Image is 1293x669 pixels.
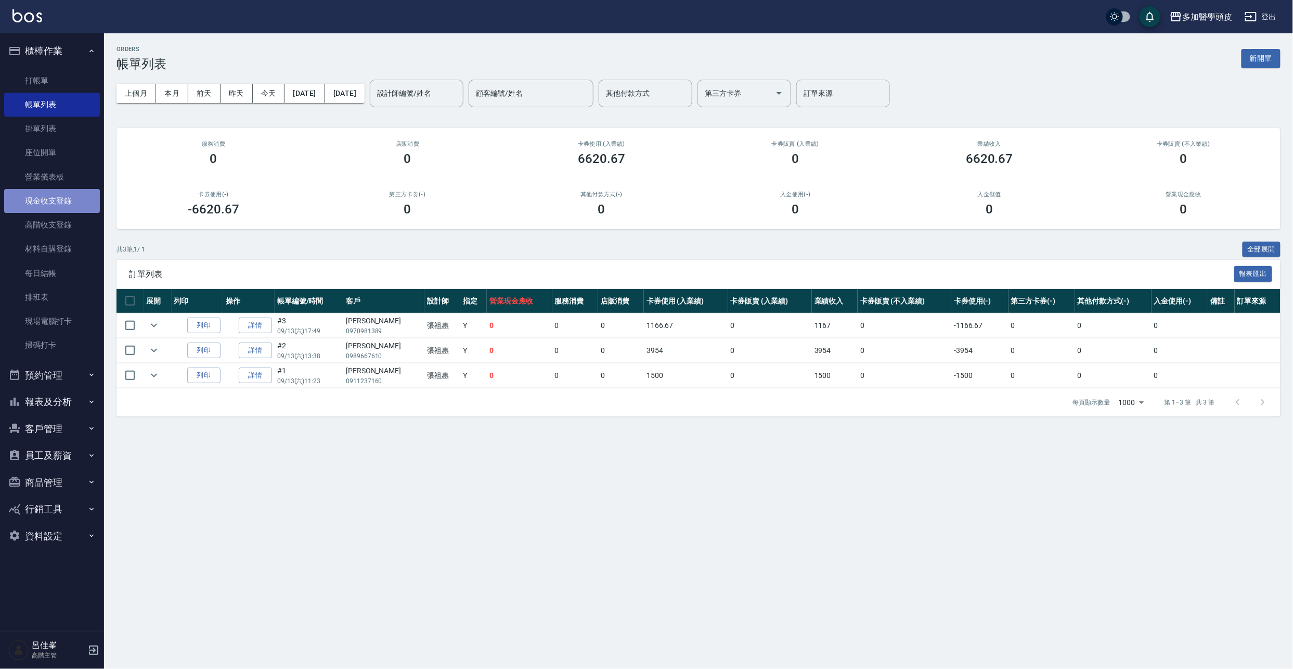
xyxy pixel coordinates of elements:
h3: 6620.67 [578,152,625,166]
p: 0911237160 [346,376,422,386]
td: 0 [1152,363,1208,388]
h2: 入金使用(-) [711,191,880,198]
h3: 0 [404,202,411,217]
td: -1500 [951,363,1008,388]
td: 0 [1008,338,1075,363]
th: 營業現金應收 [487,289,552,313]
button: Open [771,85,787,102]
a: 現場電腦打卡 [4,309,100,333]
a: 掛單列表 [4,117,100,141]
td: 3954 [644,338,728,363]
h2: 業績收入 [905,141,1074,147]
td: 0 [728,363,812,388]
h3: 0 [986,202,993,217]
a: 座位開單 [4,141,100,165]
button: 客戶管理 [4,415,100,443]
div: [PERSON_NAME] [346,365,422,376]
p: 共 3 筆, 1 / 1 [117,245,145,254]
button: 今天 [253,84,285,103]
td: 0 [487,363,552,388]
h3: 0 [792,152,799,166]
p: 每頁顯示數量 [1073,398,1110,407]
th: 指定 [460,289,487,313]
h3: 0 [1180,152,1187,166]
div: [PERSON_NAME] [346,315,422,326]
td: 1500 [644,363,728,388]
button: 資料設定 [4,523,100,550]
h3: 0 [1180,202,1187,217]
td: 0 [1075,313,1152,338]
div: 多加醫學頭皮 [1182,10,1232,23]
button: 商品管理 [4,469,100,496]
th: 卡券使用 (入業績) [644,289,728,313]
td: 0 [598,338,644,363]
th: 設計師 [424,289,460,313]
h2: 卡券使用 (入業績) [517,141,686,147]
a: 報表匯出 [1234,269,1273,279]
th: 客戶 [343,289,424,313]
td: 1167 [812,313,858,338]
a: 現金收支登錄 [4,189,100,213]
button: 報表匯出 [1234,266,1273,282]
button: 列印 [187,368,221,384]
h3: 0 [598,202,605,217]
td: 0 [487,313,552,338]
h3: 0 [210,152,217,166]
a: 詳情 [239,343,272,359]
img: Person [8,640,29,661]
button: 昨天 [221,84,253,103]
td: 張祖惠 [424,363,460,388]
h3: 6620.67 [966,152,1013,166]
th: 帳單編號/時間 [275,289,343,313]
button: expand row [146,368,162,383]
button: 櫃檯作業 [4,37,100,65]
td: 0 [728,313,812,338]
h2: 卡券使用(-) [129,191,298,198]
td: Y [460,338,487,363]
h3: 服務消費 [129,141,298,147]
img: Logo [12,9,42,22]
a: 詳情 [239,318,272,334]
td: 0 [552,313,598,338]
td: 0 [1075,363,1152,388]
td: Y [460,313,487,338]
a: 營業儀表板 [4,165,100,189]
a: 詳情 [239,368,272,384]
a: 新開單 [1242,53,1281,63]
h2: ORDERS [117,46,166,53]
td: 0 [1075,338,1152,363]
td: 0 [728,338,812,363]
td: Y [460,363,487,388]
td: #1 [275,363,343,388]
h2: 營業現金應收 [1099,191,1268,198]
h2: 店販消費 [323,141,492,147]
h3: 帳單列表 [117,57,166,71]
h3: 0 [792,202,799,217]
td: #3 [275,313,343,338]
p: 第 1–3 筆 共 3 筆 [1165,398,1215,407]
td: 0 [552,363,598,388]
td: 0 [1008,313,1075,338]
a: 打帳單 [4,69,100,93]
button: 行銷工具 [4,496,100,523]
button: 上個月 [117,84,156,103]
td: 0 [598,313,644,338]
button: 本月 [156,84,188,103]
td: -1166.67 [951,313,1008,338]
button: save [1140,6,1160,27]
td: 0 [858,363,951,388]
th: 業績收入 [812,289,858,313]
a: 每日結帳 [4,261,100,285]
p: 高階主管 [32,651,85,660]
th: 第三方卡券(-) [1008,289,1075,313]
button: 多加醫學頭皮 [1166,6,1236,28]
a: 帳單列表 [4,93,100,117]
td: -3954 [951,338,1008,363]
h2: 卡券販賣 (入業績) [711,141,880,147]
th: 備註 [1208,289,1235,313]
button: 員工及薪資 [4,442,100,469]
p: 0989667610 [346,351,422,361]
button: 全部展開 [1243,242,1281,258]
td: 張祖惠 [424,313,460,338]
td: 0 [487,338,552,363]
